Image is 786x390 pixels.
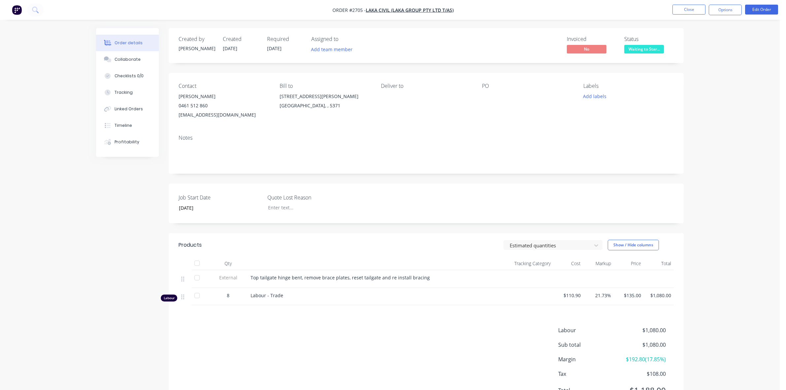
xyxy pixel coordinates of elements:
[616,292,641,299] span: $135.00
[179,135,674,141] div: Notes
[553,257,583,270] div: Cost
[179,110,269,120] div: [EMAIL_ADDRESS][DOMAIN_NAME]
[267,194,350,201] label: Quote Lost Reason
[96,101,159,117] button: Linked Orders
[586,292,611,299] span: 21.73%
[558,355,617,363] span: Margin
[579,92,610,101] button: Add labels
[280,101,370,110] div: [GEOGRAPHIC_DATA], , 5371
[558,341,617,349] span: Sub total
[179,241,202,249] div: Products
[96,117,159,134] button: Timeline
[96,68,159,84] button: Checklists 0/0
[267,45,282,52] span: [DATE]
[227,292,229,299] span: 8
[267,36,303,42] div: Required
[556,292,581,299] span: $110.90
[280,92,370,113] div: [STREET_ADDRESS][PERSON_NAME][GEOGRAPHIC_DATA], , 5371
[115,106,143,112] div: Linked Orders
[745,5,778,15] button: Edit Order
[115,56,141,62] div: Collaborate
[208,257,248,270] div: Qty
[482,83,572,89] div: PO
[617,370,666,378] span: $108.00
[479,257,553,270] div: Tracking Category
[179,45,215,52] div: [PERSON_NAME]
[624,36,674,42] div: Status
[174,203,256,213] input: Enter date
[567,45,606,53] span: No
[115,123,132,128] div: Timeline
[96,51,159,68] button: Collaborate
[672,5,705,15] button: Close
[115,139,139,145] div: Profitability
[115,40,143,46] div: Order details
[617,355,666,363] span: $192.80 ( 17.85 %)
[96,134,159,150] button: Profitability
[608,240,659,250] button: Show / Hide columns
[280,83,370,89] div: Bill to
[179,92,269,101] div: [PERSON_NAME]
[179,194,261,201] label: Job Start Date
[709,5,742,15] button: Options
[332,7,366,13] span: Order #2705 -
[280,92,370,101] div: [STREET_ADDRESS][PERSON_NAME]
[251,274,430,281] span: Top tailgate hinge bent, remove brace plates, reset tailgate and re install bracing
[583,83,674,89] div: Labels
[583,257,613,270] div: Markup
[617,341,666,349] span: $1,080.00
[624,45,664,53] span: Waiting to Star...
[558,370,617,378] span: Tax
[381,83,471,89] div: Deliver to
[161,295,177,301] div: Labour
[558,326,617,334] span: Labour
[115,73,144,79] div: Checklists 0/0
[624,45,664,55] button: Waiting to Star...
[614,257,644,270] div: Price
[644,257,674,270] div: Total
[311,45,356,54] button: Add team member
[308,45,356,54] button: Add team member
[223,45,237,52] span: [DATE]
[646,292,671,299] span: $1,080.00
[311,36,377,42] div: Assigned to
[251,292,283,299] span: Labour - Trade
[223,36,259,42] div: Created
[179,36,215,42] div: Created by
[115,89,133,95] div: Tracking
[179,101,269,110] div: 0461 512 860
[179,92,269,120] div: [PERSON_NAME]0461 512 860[EMAIL_ADDRESS][DOMAIN_NAME]
[96,35,159,51] button: Order details
[617,326,666,334] span: $1,080.00
[211,274,245,281] span: External
[179,83,269,89] div: Contact
[12,5,22,15] img: Factory
[567,36,616,42] div: Invoiced
[366,7,454,13] a: Laka Civil (Laka Group Pty Ltd T/as)
[96,84,159,101] button: Tracking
